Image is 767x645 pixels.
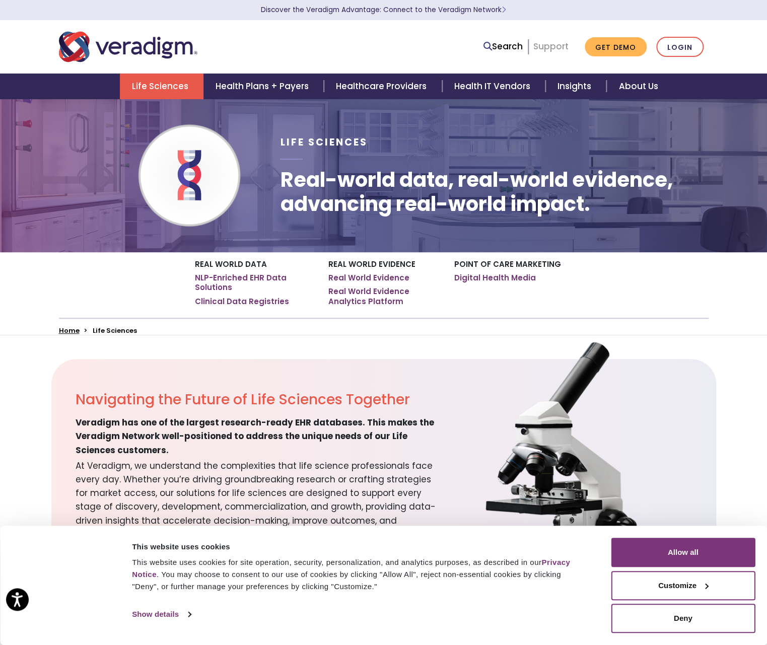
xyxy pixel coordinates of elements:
a: NLP-Enriched EHR Data Solutions [195,273,313,293]
a: Search [483,40,523,53]
a: Show details [132,607,190,622]
span: At Veradigm, we understand the complexities that life science professionals face every day. Wheth... [76,457,439,541]
a: Discover the Veradigm Advantage: Connect to the Veradigm NetworkLearn More [261,5,506,15]
a: About Us [606,74,670,99]
a: Real World Evidence [328,273,409,283]
iframe: Drift Chat Widget [574,572,755,633]
a: Get Demo [585,37,647,57]
h1: Real-world data, real-world evidence, advancing real-world impact. [280,168,708,216]
a: Home [59,326,80,335]
a: Clinical Data Registries [195,297,289,307]
span: Learn More [502,5,506,15]
a: Digital Health Media [454,273,536,283]
a: Healthcare Providers [324,74,442,99]
img: solution-life-sciences-future.png [421,339,673,579]
a: Life Sciences [120,74,203,99]
a: Real World Evidence Analytics Platform [328,286,439,306]
div: This website uses cookies for site operation, security, personalization, and analytics purposes, ... [132,556,588,593]
span: Life Sciences [280,135,367,149]
a: Health IT Vendors [442,74,545,99]
h2: Navigating the Future of Life Sciences Together [76,391,439,408]
a: Login [656,37,704,57]
button: Customize [611,571,755,600]
button: Allow all [611,538,755,567]
a: Support [533,40,569,52]
a: Insights [545,74,606,99]
a: Health Plans + Payers [203,74,324,99]
img: Veradigm logo [59,30,197,63]
div: This website uses cookies [132,541,588,553]
span: Veradigm has one of the largest research-ready EHR databases. This makes the Veradigm Network wel... [76,416,439,457]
